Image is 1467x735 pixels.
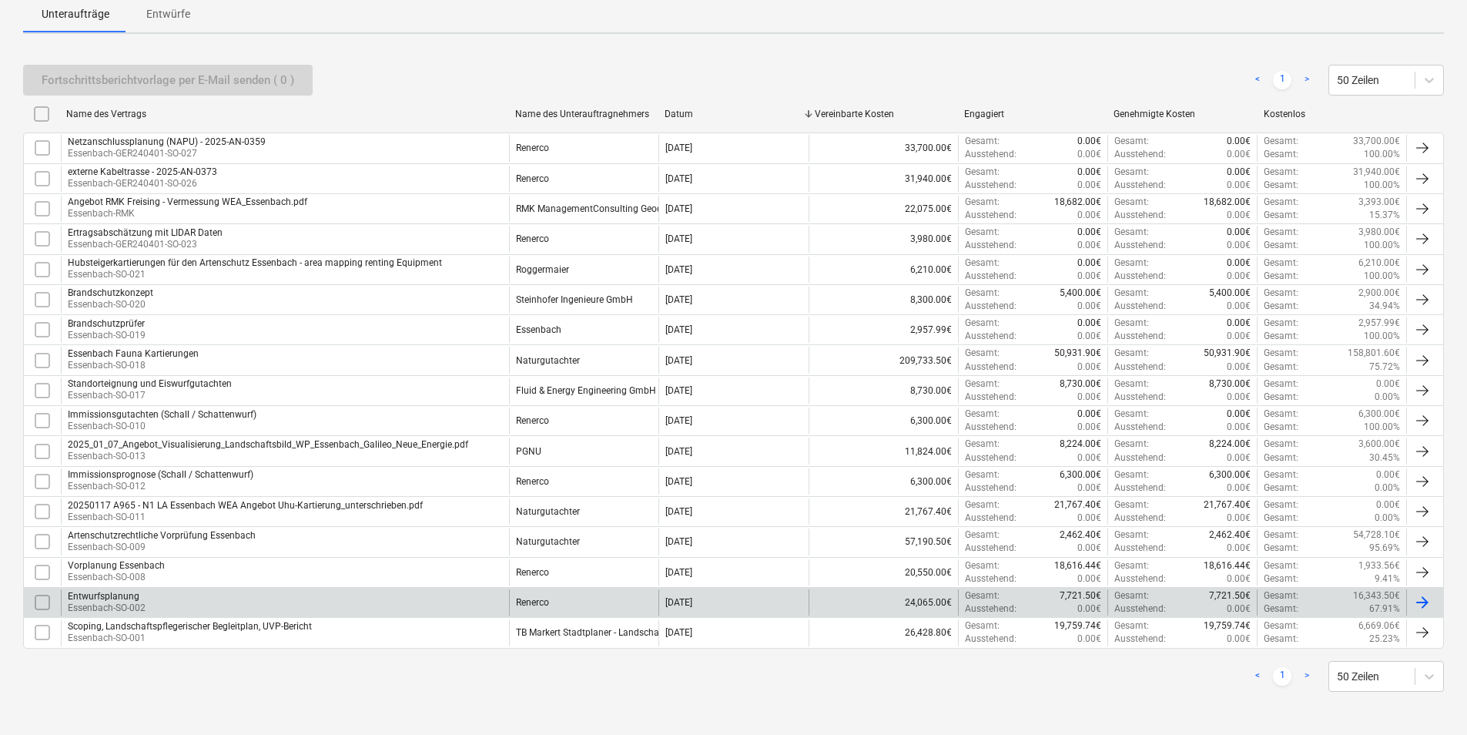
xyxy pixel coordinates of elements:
[809,498,958,525] div: 21,767.40€
[68,500,423,511] div: 20250117 A965 - N1 LA Essenbach WEA Angebot Uhu-Kartierung_unterschrieben.pdf
[1376,468,1400,482] p: 0.00€
[1114,109,1251,119] div: Genehmigte Kosten
[1264,179,1298,192] p: Gesamt :
[1369,361,1400,374] p: 75.72%
[68,147,266,160] p: Essenbach-GER240401-SO-027
[965,135,1000,148] p: Gesamt :
[965,468,1000,482] p: Gesamt :
[1264,619,1298,633] p: Gesamt :
[1376,498,1400,512] p: 0.00€
[1369,209,1400,222] p: 15.37%
[965,512,1017,525] p: Ausstehend :
[1114,559,1149,572] p: Gesamt :
[665,143,692,153] div: [DATE]
[1114,378,1149,391] p: Gesamt :
[1060,468,1101,482] p: 6,300.00€
[1227,317,1251,330] p: 0.00€
[965,391,1017,404] p: Ausstehend :
[68,591,146,602] div: Entwurfsplanung
[1264,482,1298,495] p: Gesamt :
[1364,421,1400,434] p: 100.00%
[665,264,692,275] div: [DATE]
[1264,391,1298,404] p: Gesamt :
[1264,347,1298,360] p: Gesamt :
[965,482,1017,495] p: Ausstehend :
[1264,166,1298,179] p: Gesamt :
[965,166,1000,179] p: Gesamt :
[516,264,569,275] div: Roggermaier
[1264,512,1298,525] p: Gesamt :
[1077,209,1101,222] p: 0.00€
[1273,71,1291,89] a: Page 1 is your current page
[1054,498,1101,512] p: 21,767.40€
[1358,257,1400,270] p: 6,210.00€
[68,632,312,645] p: Essenbach-SO-001
[1358,287,1400,300] p: 2,900.00€
[1209,529,1251,542] p: 2,462.40€
[68,420,256,433] p: Essenbach-SO-010
[1364,270,1400,283] p: 100.00%
[68,359,199,372] p: Essenbach-SO-018
[1060,589,1101,602] p: 7,721.50€
[1227,270,1251,283] p: 0.00€
[1114,270,1166,283] p: Ausstehend :
[1114,166,1149,179] p: Gesamt :
[68,177,217,190] p: Essenbach-GER240401-SO-026
[1077,408,1101,421] p: 0.00€
[1114,239,1166,252] p: Ausstehend :
[965,619,1000,633] p: Gesamt :
[516,506,580,517] div: Naturgutachter
[965,239,1017,252] p: Ausstehend :
[809,408,958,434] div: 6,300.00€
[1077,226,1101,239] p: 0.00€
[665,233,692,244] div: [DATE]
[1204,347,1251,360] p: 50,931.90€
[665,506,692,517] div: [DATE]
[1077,421,1101,434] p: 0.00€
[665,203,692,214] div: [DATE]
[1264,559,1298,572] p: Gesamt :
[665,415,692,426] div: [DATE]
[1264,148,1298,161] p: Gesamt :
[516,294,633,305] div: Steinhofer Ingenieure GmbH
[965,257,1000,270] p: Gesamt :
[68,207,307,220] p: Essenbach-RMK
[815,109,952,119] div: Vereinbarte Kosten
[1060,378,1101,391] p: 8,730.00€
[665,294,692,305] div: [DATE]
[1264,378,1298,391] p: Gesamt :
[1227,421,1251,434] p: 0.00€
[68,166,217,177] div: externe Kabeltrasse - 2025-AN-0373
[809,347,958,373] div: 209,733.50€
[1227,391,1251,404] p: 0.00€
[68,541,256,554] p: Essenbach-SO-009
[1369,451,1400,465] p: 30.45%
[1264,468,1298,482] p: Gesamt :
[1264,408,1298,421] p: Gesamt :
[1054,347,1101,360] p: 50,931.90€
[809,378,958,404] div: 8,730.00€
[1227,512,1251,525] p: 0.00€
[1114,196,1149,209] p: Gesamt :
[68,602,146,615] p: Essenbach-SO-002
[665,324,692,335] div: [DATE]
[1264,270,1298,283] p: Gesamt :
[516,597,549,608] div: Renerco
[1358,317,1400,330] p: 2,957.99€
[1353,166,1400,179] p: 31,940.00€
[1114,226,1149,239] p: Gesamt :
[1227,239,1251,252] p: 0.00€
[965,589,1000,602] p: Gesamt :
[809,468,958,495] div: 6,300.00€
[665,567,692,578] div: [DATE]
[1114,287,1149,300] p: Gesamt :
[1204,619,1251,633] p: 19,759.74€
[68,136,266,147] div: Netzanschlussplanung (NAPU) - 2025-AN-0359
[1114,300,1166,313] p: Ausstehend :
[665,385,692,396] div: [DATE]
[1264,438,1298,451] p: Gesamt :
[68,257,442,268] div: Hubsteigerkartierungen für den Artenschutz Essenbach - area mapping renting Equipment
[1227,179,1251,192] p: 0.00€
[665,476,692,487] div: [DATE]
[1369,300,1400,313] p: 34.94%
